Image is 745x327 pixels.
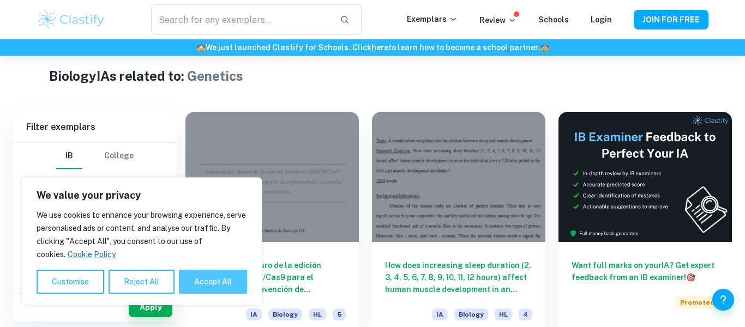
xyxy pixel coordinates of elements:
h6: We just launched Clastify for Schools. Click to learn how to become a school partner. [2,41,743,53]
span: 🎯 [686,273,695,282]
span: 🏫 [540,43,549,52]
h1: Biology IAs related to: [49,66,696,86]
a: Login [591,15,612,24]
span: Promoted [676,296,719,308]
h6: Filter exemplars [13,112,177,142]
button: Reject All [109,270,175,294]
h6: Capacidad y futuro de la edición genética CRISPR/Cas9 para el tratamiento y prevención de enferme... [199,259,346,295]
span: Biology [268,308,302,320]
input: Search for any exemplars... [151,4,331,35]
div: We value your privacy [22,177,262,305]
h6: How does increasing sleep duration (2, 3, 4, 5, 6, 7, 8, 9, 10, 11, 12 hours) affect human muscle... [385,259,532,295]
button: JOIN FOR FREE [634,10,708,29]
p: We use cookies to enhance your browsing experience, serve personalised ads or content, and analys... [37,209,247,261]
p: We value your privacy [37,189,247,202]
img: Thumbnail [558,112,732,242]
button: Customise [37,270,104,294]
a: Schools [538,15,569,24]
span: 4 [519,308,532,320]
button: Apply [129,298,172,317]
button: IB [56,143,82,169]
div: Filter type choice [56,143,134,169]
span: IA [432,308,448,320]
button: Accept All [179,270,247,294]
h6: Want full marks on your IA ? Get expert feedback from an IB examiner! [572,259,719,283]
span: 5 [333,308,346,320]
a: Cookie Policy [67,249,116,259]
span: Genetics [187,68,243,84]
button: Help and Feedback [712,289,734,311]
a: here [371,43,388,52]
span: 🏫 [196,43,206,52]
span: Biology [454,308,488,320]
h6: Category [26,175,164,187]
span: HL [309,308,326,320]
img: Clastify logo [37,9,106,31]
p: Exemplars [407,13,458,25]
p: Review [479,14,516,26]
span: IA [246,308,262,320]
button: College [104,143,134,169]
span: HL [495,308,512,320]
